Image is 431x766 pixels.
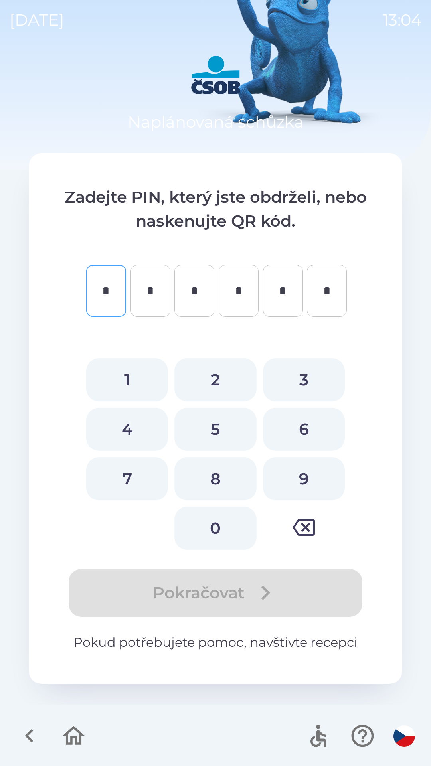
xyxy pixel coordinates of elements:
[174,358,256,401] button: 2
[263,408,345,451] button: 6
[10,8,64,32] p: [DATE]
[174,507,256,550] button: 0
[61,185,370,233] p: Zadejte PIN, který jste obdrželi, nebo naskenujte QR kód.
[29,56,402,94] img: Logo
[61,633,370,652] p: Pokud potřebujete pomoc, navštivte recepci
[86,358,168,401] button: 1
[263,358,345,401] button: 3
[86,457,168,500] button: 7
[393,725,415,747] img: cs flag
[86,408,168,451] button: 4
[174,408,256,451] button: 5
[128,110,304,134] p: Naplánovaná schůzka
[174,457,256,500] button: 8
[263,457,345,500] button: 9
[383,8,421,32] p: 13:04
